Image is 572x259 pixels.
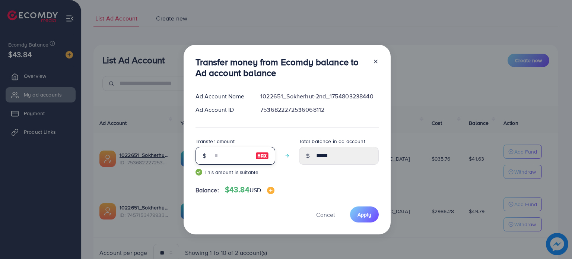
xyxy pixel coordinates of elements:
small: This amount is suitable [196,168,275,176]
img: image [255,151,269,160]
span: Apply [357,211,371,218]
button: Cancel [307,206,344,222]
span: USD [250,186,261,194]
img: guide [196,169,202,176]
span: Cancel [316,211,335,219]
div: Ad Account Name [190,92,255,101]
div: 1022651_Sokherhut-2nd_1754803238440 [254,92,384,101]
label: Transfer amount [196,138,235,145]
h3: Transfer money from Ecomdy balance to Ad account balance [196,57,367,78]
img: image [267,187,274,194]
div: Ad Account ID [190,105,255,114]
span: Balance: [196,186,219,195]
h4: $43.84 [225,185,274,195]
label: Total balance in ad account [299,138,365,145]
div: 7536822272536068112 [254,105,384,114]
button: Apply [350,206,379,222]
